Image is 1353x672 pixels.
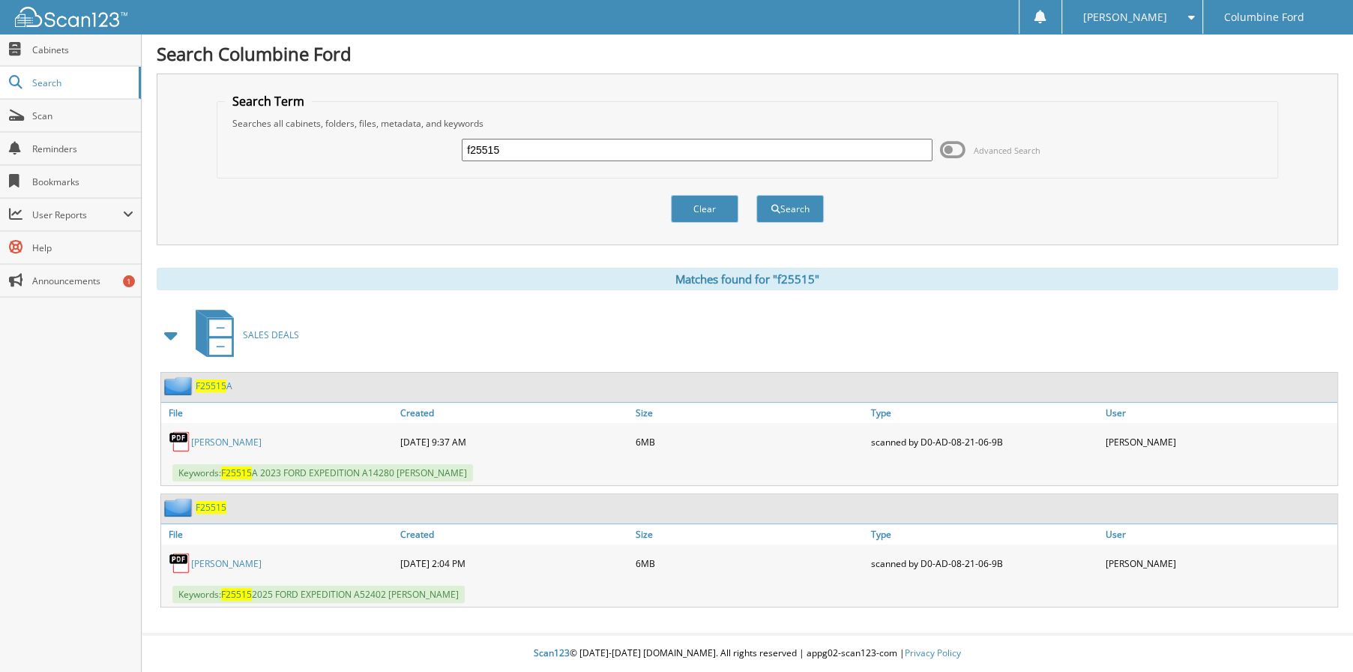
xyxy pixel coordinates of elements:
a: Privacy Policy [905,646,961,659]
a: File [161,524,397,544]
div: scanned by D0-AD-08-21-06-9B [867,427,1102,457]
div: [DATE] 9:37 AM [397,427,632,457]
a: Created [397,524,632,544]
button: Search [756,195,824,223]
img: PDF.png [169,552,191,574]
a: Type [867,524,1102,544]
a: User [1102,403,1337,423]
button: Clear [671,195,738,223]
div: © [DATE]-[DATE] [DOMAIN_NAME]. All rights reserved | appg02-scan123-com | [142,635,1353,672]
div: 6MB [632,548,867,578]
div: 1 [123,275,135,287]
a: Created [397,403,632,423]
span: Cabinets [32,43,133,56]
span: Search [32,76,131,89]
div: Matches found for "f25515" [157,268,1338,290]
a: Type [867,403,1102,423]
span: Keywords: 2025 FORD EXPEDITION A52402 [PERSON_NAME] [172,586,465,603]
div: 6MB [632,427,867,457]
div: scanned by D0-AD-08-21-06-9B [867,548,1102,578]
span: User Reports [32,208,123,221]
span: Scan [32,109,133,122]
span: F25515 [221,588,252,601]
span: Reminders [32,142,133,155]
span: Help [32,241,133,254]
span: SALES DEALS [243,328,299,341]
a: [PERSON_NAME] [191,557,262,570]
iframe: Chat Widget [1278,600,1353,672]
div: [PERSON_NAME] [1102,548,1337,578]
span: Advanced Search [974,145,1040,156]
span: F25515 [221,466,252,479]
div: Searches all cabinets, folders, files, metadata, and keywords [225,117,1270,130]
span: [PERSON_NAME] [1083,13,1167,22]
a: File [161,403,397,423]
img: folder2.png [164,376,196,395]
a: F25515A [196,379,232,392]
a: User [1102,524,1337,544]
span: Keywords: A 2023 FORD EXPEDITION A14280 [PERSON_NAME] [172,464,473,481]
img: scan123-logo-white.svg [15,7,127,27]
legend: Search Term [225,93,312,109]
div: [PERSON_NAME] [1102,427,1337,457]
a: Size [632,524,867,544]
h1: Search Columbine Ford [157,41,1338,66]
img: folder2.png [164,498,196,517]
span: F25515 [196,379,226,392]
a: F25515 [196,501,226,514]
a: SALES DEALS [187,305,299,364]
span: Bookmarks [32,175,133,188]
a: Size [632,403,867,423]
span: Announcements [32,274,133,287]
div: [DATE] 2:04 PM [397,548,632,578]
span: Scan123 [534,646,570,659]
span: Columbine Ford [1224,13,1304,22]
a: [PERSON_NAME] [191,436,262,448]
img: PDF.png [169,430,191,453]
